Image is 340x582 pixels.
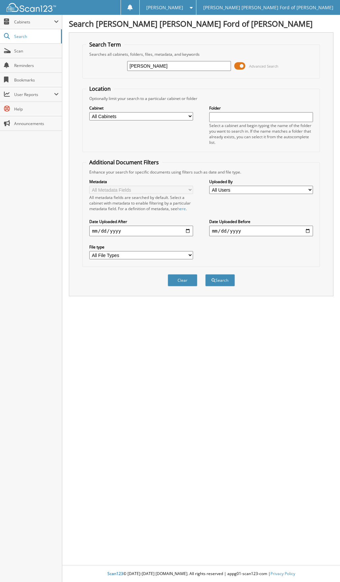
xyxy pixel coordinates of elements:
span: Cabinets [14,19,54,25]
label: Uploaded By [209,179,313,184]
div: © [DATE]-[DATE] [DOMAIN_NAME]. All rights reserved | appg01-scan123-com | [62,566,340,582]
span: Search [14,34,58,39]
button: Clear [168,274,197,286]
label: Folder [209,105,313,111]
legend: Search Term [86,41,124,48]
label: Date Uploaded After [89,219,193,224]
a: here [177,206,186,211]
img: scan123-logo-white.svg [7,3,56,12]
span: Advanced Search [249,64,278,69]
h1: Search [PERSON_NAME] [PERSON_NAME] Ford of [PERSON_NAME] [69,18,333,29]
span: Scan123 [107,571,123,576]
div: Searches all cabinets, folders, files, metadata, and keywords [86,51,316,57]
legend: Location [86,85,114,92]
span: Reminders [14,63,59,68]
span: [PERSON_NAME] [PERSON_NAME] Ford of [PERSON_NAME] [203,6,333,10]
div: Optionally limit your search to a particular cabinet or folder [86,96,316,101]
span: User Reports [14,92,54,97]
span: Bookmarks [14,77,59,83]
button: Search [205,274,235,286]
input: end [209,226,313,236]
span: Scan [14,48,59,54]
input: start [89,226,193,236]
span: Announcements [14,121,59,126]
label: Date Uploaded Before [209,219,313,224]
label: Cabinet [89,105,193,111]
div: All metadata fields are searched by default. Select a cabinet with metadata to enable filtering b... [89,195,193,211]
legend: Additional Document Filters [86,159,162,166]
span: [PERSON_NAME] [146,6,183,10]
iframe: Chat Widget [307,550,340,582]
div: Enhance your search for specific documents using filters such as date and file type. [86,169,316,175]
a: Privacy Policy [270,571,295,576]
span: Help [14,106,59,112]
label: Metadata [89,179,193,184]
label: File type [89,244,193,250]
div: Select a cabinet and begin typing the name of the folder you want to search in. If the name match... [209,123,313,145]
